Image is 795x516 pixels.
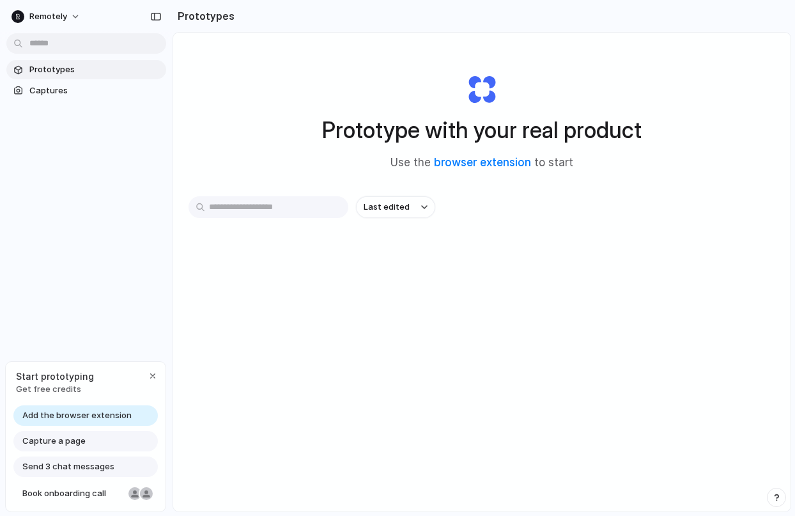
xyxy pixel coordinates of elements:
[356,196,435,218] button: Last edited
[127,486,143,501] div: Nicole Kubica
[29,63,161,76] span: Prototypes
[22,435,86,448] span: Capture a page
[434,156,531,169] a: browser extension
[16,370,94,383] span: Start prototyping
[16,383,94,396] span: Get free credits
[173,8,235,24] h2: Prototypes
[6,6,87,27] button: Remotely
[364,201,410,214] span: Last edited
[390,155,573,171] span: Use the to start
[13,405,158,426] a: Add the browser extension
[322,113,642,147] h1: Prototype with your real product
[6,81,166,100] a: Captures
[13,483,158,504] a: Book onboarding call
[139,486,154,501] div: Christian Iacullo
[29,10,67,23] span: Remotely
[22,409,132,422] span: Add the browser extension
[22,460,114,473] span: Send 3 chat messages
[22,487,123,500] span: Book onboarding call
[6,60,166,79] a: Prototypes
[29,84,161,97] span: Captures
